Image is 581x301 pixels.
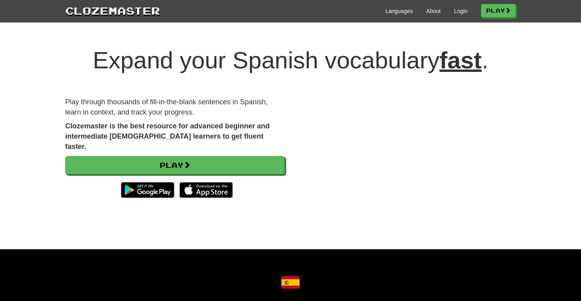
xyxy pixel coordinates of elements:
[481,4,516,17] a: Play
[65,122,270,150] strong: Clozemaster is the best resource for advanced beginner and intermediate [DEMOGRAPHIC_DATA] learne...
[454,7,468,15] a: Login
[440,47,482,73] u: fast
[385,7,413,15] a: Languages
[65,156,285,174] a: Play
[426,7,441,15] a: About
[65,3,160,18] a: Clozemaster
[117,178,178,202] img: Get it on Google Play
[65,97,285,117] p: Play through thousands of fill-in-the-blank sentences in Spanish, learn in context, and track you...
[179,182,233,198] img: Download_on_the_App_Store_Badge_US-UK_135x40-25178aeef6eb6b83b96f5f2d004eda3bffbb37122de64afbaef7...
[65,47,516,73] h1: Expand your Spanish vocabulary .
